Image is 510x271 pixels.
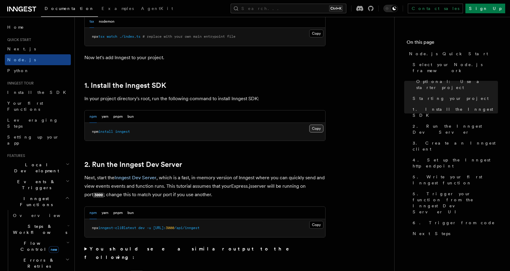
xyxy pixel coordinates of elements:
p: Next, start the , which is a fast, in-memory version of Inngest where you can quickly send and vi... [84,174,326,199]
span: 5. Trigger your function from the Inngest Dev Server UI [413,191,498,215]
a: 6. Trigger from code [410,217,498,228]
span: Next Steps [413,231,450,237]
a: Select your Node.js framework [410,59,498,76]
button: Flow Controlnew [11,238,71,255]
span: 6. Trigger from code [413,220,495,226]
span: /api/inngest [174,226,200,230]
button: Copy [309,30,323,37]
button: yarn [102,110,109,123]
a: Your first Functions [5,98,71,115]
span: Quick start [5,37,31,42]
span: inngest [115,129,130,134]
span: Home [7,24,24,30]
button: Local Development [5,159,71,176]
span: Events & Triggers [5,179,66,191]
a: Contact sales [408,4,463,13]
span: Examples [102,6,134,11]
span: Python [7,68,29,73]
a: Examples [98,2,137,16]
button: yarn [102,207,109,219]
code: 3000 [93,193,104,198]
span: install [98,129,113,134]
a: Inngest Dev Server [115,175,156,180]
a: 2. Run the Inngest Dev Server [410,121,498,138]
button: npm [90,110,97,123]
span: Flow Control [11,240,66,252]
button: Events & Triggers [5,176,71,193]
a: Install the SDK [5,87,71,98]
span: Features [5,153,25,158]
span: Steps & Workflows [11,223,67,235]
summary: You should see a similar output to the following: [84,245,326,262]
a: Node.js Quick Start [407,48,498,59]
a: Python [5,65,71,76]
a: 4. Set up the Inngest http endpoint [410,155,498,171]
button: Steps & Workflows [11,221,71,238]
span: Node.js Quick Start [409,51,488,57]
span: 3. Create an Inngest client [413,140,498,152]
a: 3. Create an Inngest client [410,138,498,155]
span: [URL]: [153,226,166,230]
span: Leveraging Steps [7,118,58,129]
p: Now let's add Inngest to your project. [84,53,326,62]
button: nodemon [99,15,115,28]
p: In your project directory's root, run the following command to install Inngest SDK: [84,94,326,103]
span: 4. Set up the Inngest http endpoint [413,157,498,169]
a: Optional: Use a starter project [414,76,498,93]
a: Node.js [5,54,71,65]
a: Sign Up [465,4,505,13]
button: pnpm [113,207,123,219]
span: -u [147,226,151,230]
span: 2. Run the Inngest Dev Server [413,123,498,135]
a: Leveraging Steps [5,115,71,132]
span: Select your Node.js framework [413,62,498,74]
span: Optional: Use a starter project [416,78,498,91]
button: Copy [309,125,323,132]
a: Home [5,22,71,33]
span: Inngest tour [5,81,34,86]
span: npm [92,129,98,134]
span: Starting your project [413,95,489,101]
kbd: Ctrl+K [329,5,343,11]
span: inngest-cli@latest [98,226,136,230]
span: # replace with your own main entrypoint file [143,34,235,39]
a: 5. Write your first Inngest function [410,171,498,188]
span: Next.js [7,46,36,51]
span: 3000 [166,226,174,230]
span: Install the SDK [7,90,70,95]
button: bun [127,110,134,123]
a: Documentation [41,2,98,17]
span: Node.js [7,57,36,62]
span: Documentation [45,6,94,11]
span: new [49,246,59,253]
button: bun [127,207,134,219]
button: npm [90,207,97,219]
span: 5. Write your first Inngest function [413,174,498,186]
a: 5. Trigger your function from the Inngest Dev Server UI [410,188,498,217]
span: tsx [98,34,105,39]
a: AgentKit [137,2,177,16]
button: Search...Ctrl+K [231,4,346,13]
button: pnpm [113,110,123,123]
span: AgentKit [141,6,173,11]
span: 1. Install the Inngest SDK [413,106,498,118]
button: Inngest Functions [5,193,71,210]
a: 2. Run the Inngest Dev Server [84,160,182,169]
span: ./index.ts [119,34,140,39]
button: Toggle dark mode [383,5,398,12]
a: Starting your project [410,93,498,104]
a: Setting up your app [5,132,71,148]
span: npx [92,34,98,39]
span: Your first Functions [7,101,43,112]
span: npx [92,226,98,230]
h4: On this page [407,39,498,48]
span: watch [107,34,117,39]
span: Errors & Retries [11,257,65,269]
strong: You should see a similar output to the following: [84,246,297,260]
a: 1. Install the Inngest SDK [410,104,498,121]
a: Next Steps [410,228,498,239]
a: Overview [11,210,71,221]
span: Inngest Functions [5,196,65,208]
span: dev [138,226,145,230]
span: Local Development [5,162,66,174]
